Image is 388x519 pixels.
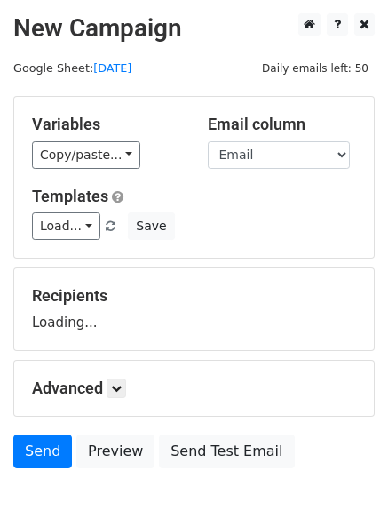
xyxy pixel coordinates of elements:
[159,435,294,468] a: Send Test Email
[256,61,375,75] a: Daily emails left: 50
[32,187,108,205] a: Templates
[13,61,131,75] small: Google Sheet:
[13,13,375,44] h2: New Campaign
[32,141,140,169] a: Copy/paste...
[256,59,375,78] span: Daily emails left: 50
[32,286,356,332] div: Loading...
[76,435,154,468] a: Preview
[32,379,356,398] h5: Advanced
[93,61,131,75] a: [DATE]
[208,115,357,134] h5: Email column
[13,435,72,468] a: Send
[32,115,181,134] h5: Variables
[32,212,100,240] a: Load...
[32,286,356,306] h5: Recipients
[128,212,174,240] button: Save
